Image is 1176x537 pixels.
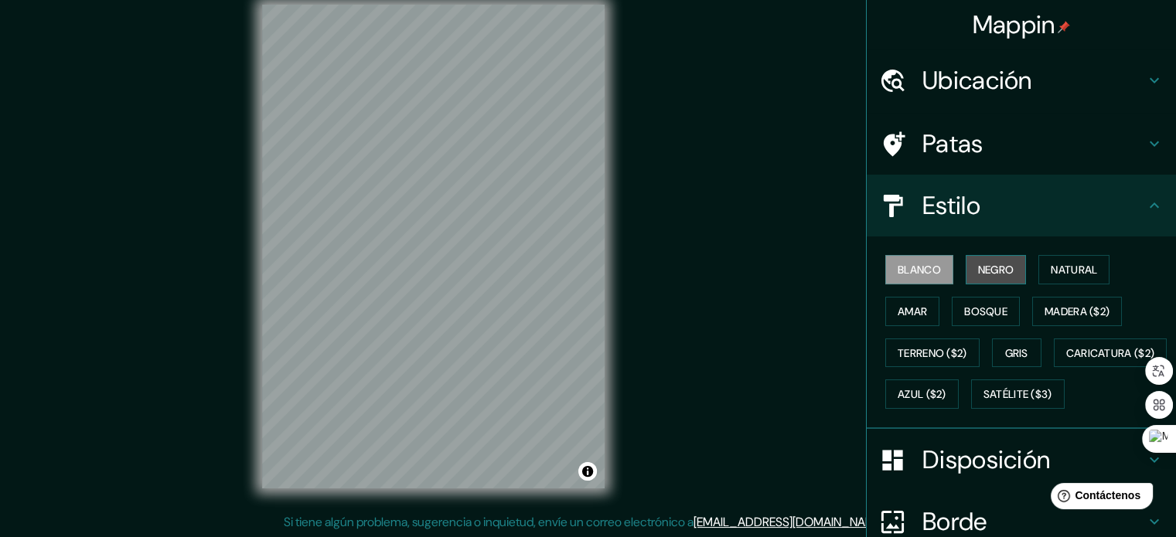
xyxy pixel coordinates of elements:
[978,263,1014,277] font: Negro
[1054,338,1167,368] button: Caricatura ($2)
[1066,346,1155,360] font: Caricatura ($2)
[983,388,1052,402] font: Satélite ($3)
[1038,477,1159,520] iframe: Lanzador de widgets de ayuda
[898,388,946,402] font: Azul ($2)
[898,304,927,318] font: Amar
[922,189,980,222] font: Estilo
[971,379,1065,409] button: Satélite ($3)
[1045,304,1110,318] font: Madera ($2)
[885,379,959,409] button: Azul ($2)
[1058,21,1070,33] img: pin-icon.png
[922,444,1050,476] font: Disposición
[898,346,967,360] font: Terreno ($2)
[578,462,597,481] button: Activar o desactivar atribución
[922,127,983,160] font: Patas
[284,514,694,530] font: Si tiene algún problema, sugerencia o inquietud, envíe un correo electrónico a
[966,255,1027,284] button: Negro
[964,304,1007,318] font: Bosque
[973,8,1055,41] font: Mappin
[867,429,1176,491] div: Disposición
[885,297,939,326] button: Amar
[885,338,980,368] button: Terreno ($2)
[262,5,605,488] canvas: Mapa
[922,64,1032,97] font: Ubicación
[867,113,1176,175] div: Patas
[1005,346,1028,360] font: Gris
[1032,297,1122,326] button: Madera ($2)
[867,49,1176,111] div: Ubicación
[694,514,885,530] a: [EMAIL_ADDRESS][DOMAIN_NAME]
[1038,255,1110,284] button: Natural
[1051,263,1097,277] font: Natural
[867,175,1176,236] div: Estilo
[992,338,1041,368] button: Gris
[952,297,1020,326] button: Bosque
[885,255,953,284] button: Blanco
[898,263,941,277] font: Blanco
